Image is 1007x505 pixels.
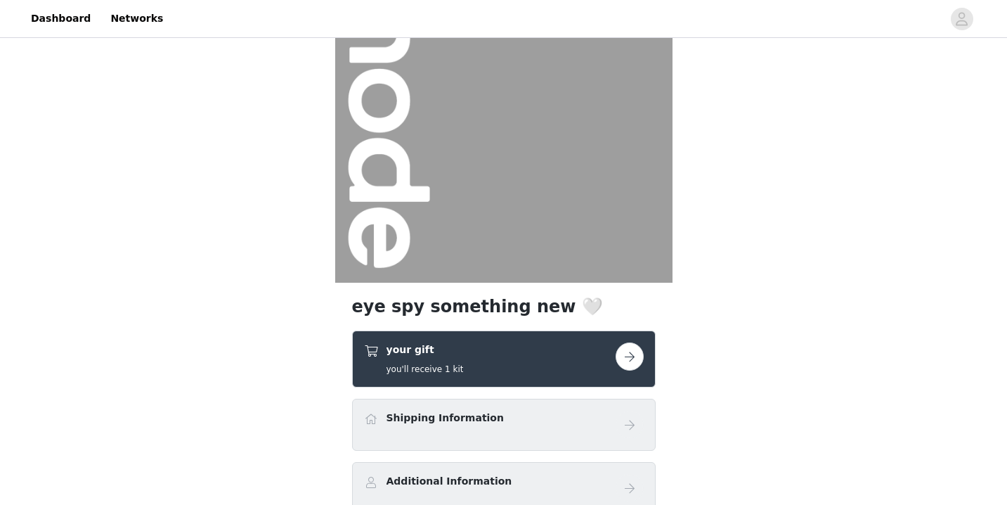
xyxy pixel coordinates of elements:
[386,411,504,426] h4: Shipping Information
[386,343,464,357] h4: your gift
[352,294,656,319] h1: eye spy something new 🤍
[386,363,464,376] h5: you'll receive 1 kit
[352,331,656,388] div: your gift
[386,474,512,489] h4: Additional Information
[955,8,968,30] div: avatar
[352,399,656,451] div: Shipping Information
[102,3,171,34] a: Networks
[22,3,99,34] a: Dashboard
